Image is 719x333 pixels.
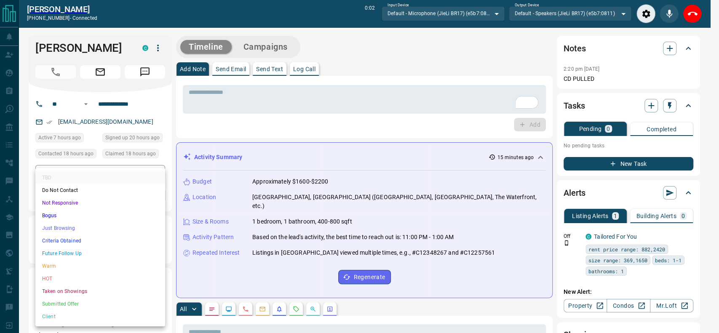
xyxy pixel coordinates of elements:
[35,247,165,260] li: Future Follow Up
[35,285,165,298] li: Taken on Showings
[35,310,165,323] li: Client
[35,234,165,247] li: Criteria Obtained
[35,222,165,234] li: Just Browsing
[35,260,165,272] li: Warm
[35,272,165,285] li: HOT
[35,184,165,197] li: Do Not Contact
[35,298,165,310] li: Submitted Offer
[35,209,165,222] li: Bogus
[35,197,165,209] li: Not Responsive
